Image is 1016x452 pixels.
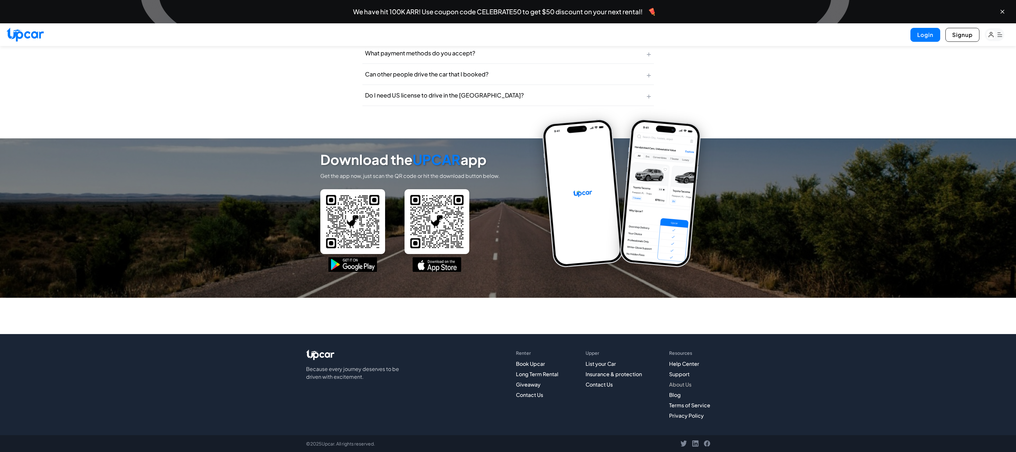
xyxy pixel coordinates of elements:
button: Do I need US license to drive in the [GEOGRAPHIC_DATA]?+ [362,85,654,106]
h4: Renter [516,350,558,356]
span: What payment methods do you accept? [365,49,475,58]
span: Can other people drive the car that I booked? [365,70,488,79]
a: Giveaway [516,381,541,388]
button: Can other people drive the car that I booked?+ [362,64,654,85]
img: iOS QR Code [405,189,469,254]
h4: Resources [669,350,710,356]
a: Help Center [669,360,699,367]
a: Privacy Policy [669,412,704,419]
button: Signup [945,28,979,42]
span: We have hit 100K ARR! Use coupon code CELEBRATE50 to get $50 discount on your next rental! [353,8,643,15]
button: What payment methods do you accept?+ [362,43,654,64]
span: © 2025 Upcar. All rights reserved. [306,440,375,447]
a: Blog [669,391,681,398]
a: Insurance & protection [586,371,642,377]
img: iPhone Preview [618,118,702,268]
span: + [646,69,651,79]
img: LinkedIn [692,440,699,447]
button: Login [910,28,940,42]
span: UPCAR [413,151,461,168]
img: Upcar Logo [6,28,44,41]
img: Facebook [704,440,710,447]
img: Twitter [680,440,687,447]
img: google-play [328,257,377,272]
a: Book Upcar [516,360,545,367]
a: Long Term Rental [516,371,558,377]
img: iPhone Preview [541,118,624,268]
h3: Download the app [320,151,503,168]
p: Get the app now, just scan the QR code or hit the download button below. [320,172,500,180]
a: List your Car [586,360,616,367]
p: Because every journey deserves to be driven with excitement. [306,365,410,381]
img: Upcar Logo [306,350,335,360]
img: Android QR Code [320,189,385,254]
span: Do I need US license to drive in the [GEOGRAPHIC_DATA]? [365,91,524,100]
button: Close banner [999,8,1006,15]
a: Terms of Service [669,402,710,409]
h4: Upper [586,350,642,356]
a: About Us [669,381,691,388]
span: + [646,48,651,58]
span: + [646,90,651,100]
a: Support [669,371,690,377]
a: Contact Us [586,381,613,388]
img: app-store [413,257,461,272]
a: Contact Us [516,391,543,398]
